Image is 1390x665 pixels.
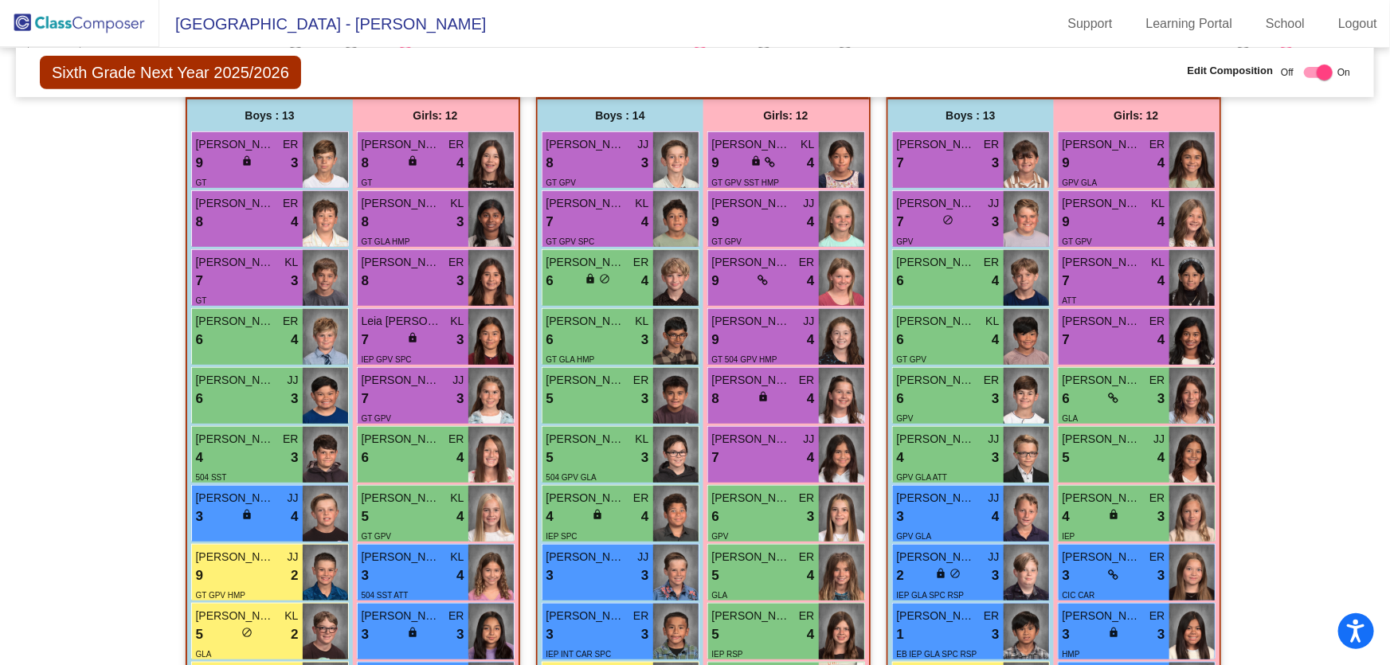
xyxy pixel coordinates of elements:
[799,254,814,271] span: ER
[456,565,464,586] span: 4
[897,650,977,659] span: EB IEP GLA SPC RSP
[984,136,999,153] span: ER
[362,355,412,364] span: IEP GPV SPC
[1157,271,1165,291] span: 4
[1151,254,1165,271] span: KL
[897,136,977,153] span: [PERSON_NAME]
[635,431,648,448] span: KL
[1063,153,1070,174] span: 9
[989,490,1000,507] span: JJ
[196,431,276,448] span: [PERSON_NAME]
[1054,100,1220,131] div: Girls: 12
[196,565,203,586] span: 9
[196,490,276,507] span: [PERSON_NAME]
[362,153,369,174] span: 8
[196,271,203,291] span: 7
[456,212,464,233] span: 3
[1149,608,1165,624] span: ER
[284,608,298,624] span: KL
[635,313,648,330] span: KL
[546,212,554,233] span: 7
[799,490,814,507] span: ER
[712,372,792,389] span: [PERSON_NAME]
[546,254,626,271] span: [PERSON_NAME]
[291,212,298,233] span: 4
[1149,490,1165,507] span: ER
[546,271,554,291] span: 6
[592,509,603,520] span: lock
[712,389,719,409] span: 8
[448,431,464,448] span: ER
[897,195,977,212] span: [PERSON_NAME]
[546,650,612,659] span: IEP INT CAR SPC
[450,195,464,212] span: KL
[1157,153,1165,174] span: 4
[196,313,276,330] span: [PERSON_NAME] [PERSON_NAME]
[453,372,464,389] span: JJ
[992,624,999,645] span: 3
[546,549,626,565] span: [PERSON_NAME]
[407,155,418,166] span: lock
[362,254,441,271] span: [PERSON_NAME]
[546,565,554,586] span: 3
[638,549,649,565] span: JJ
[196,153,203,174] span: 9
[1063,237,1093,246] span: GT GPV
[712,431,792,448] span: [PERSON_NAME]
[546,178,577,187] span: GT GPV
[992,565,999,586] span: 3
[1188,63,1274,79] span: Edit Composition
[712,448,719,468] span: 7
[897,313,977,330] span: [PERSON_NAME]
[989,431,1000,448] span: JJ
[1157,448,1165,468] span: 4
[283,195,298,212] span: ER
[633,254,648,271] span: ER
[456,448,464,468] span: 4
[546,195,626,212] span: [PERSON_NAME]
[362,237,410,246] span: GT GLA HMP
[1063,591,1095,600] span: CIC CAR
[291,389,298,409] span: 3
[196,448,203,468] span: 4
[362,389,369,409] span: 7
[984,608,999,624] span: ER
[1063,490,1142,507] span: [PERSON_NAME]
[712,507,719,527] span: 6
[456,507,464,527] span: 4
[992,330,999,350] span: 4
[712,195,792,212] span: [PERSON_NAME]
[712,650,743,659] span: IEP RSP
[1337,65,1350,80] span: On
[633,372,648,389] span: ER
[633,490,648,507] span: ER
[992,271,999,291] span: 4
[712,178,780,187] span: GT GPV SST HMP
[1063,565,1070,586] span: 3
[288,490,299,507] span: JJ
[897,355,927,364] span: GT GPV
[897,565,904,586] span: 2
[897,389,904,409] span: 6
[291,330,298,350] span: 4
[1063,431,1142,448] span: [PERSON_NAME]
[1157,624,1165,645] span: 3
[712,254,792,271] span: [PERSON_NAME]
[935,568,946,579] span: lock
[807,153,814,174] span: 4
[283,431,298,448] span: ER
[362,136,441,153] span: [PERSON_NAME]
[546,136,626,153] span: [PERSON_NAME] [PERSON_NAME]
[641,212,648,233] span: 4
[1063,448,1070,468] span: 5
[291,153,298,174] span: 3
[992,389,999,409] span: 3
[712,591,728,600] span: GLA
[992,153,999,174] span: 3
[633,608,648,624] span: ER
[989,195,1000,212] span: JJ
[1149,136,1165,153] span: ER
[897,591,965,600] span: IEP GLA SPC RSP
[448,608,464,624] span: ER
[1063,330,1070,350] span: 7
